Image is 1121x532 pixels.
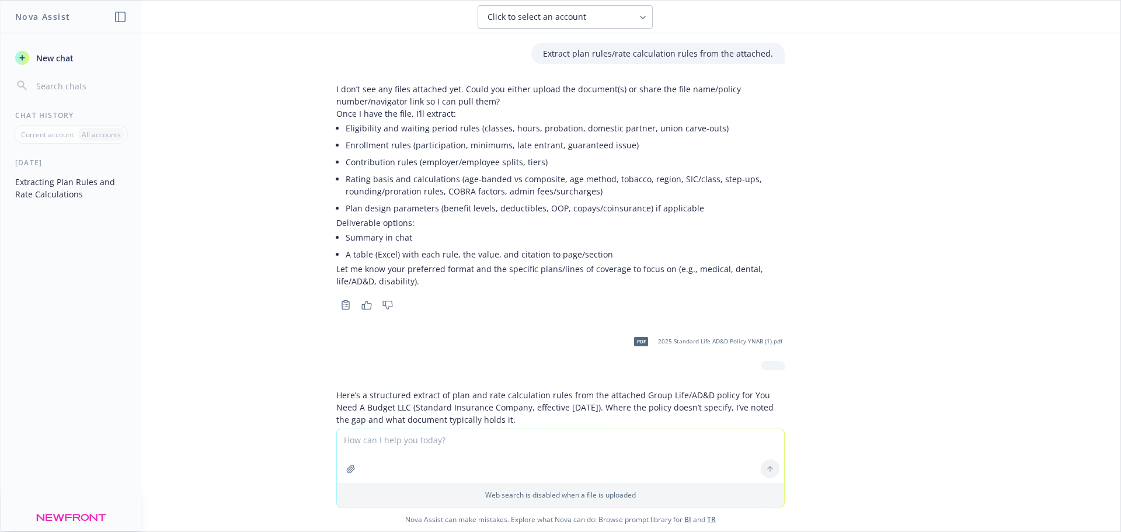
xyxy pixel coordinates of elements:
[346,246,785,263] li: A table (Excel) with each rule, the value, and citation to page/section
[543,47,773,60] p: Extract plan rules/rate calculation rules from the attached.
[336,83,785,107] p: I don’t see any files attached yet. Could you either upload the document(s) or share the file nam...
[346,200,785,217] li: Plan design parameters (benefit levels, deductibles, OOP, copays/coinsurance) if applicable
[346,137,785,154] li: Enrollment rules (participation, minimums, late entrant, guaranteed issue)
[378,297,397,313] button: Thumbs down
[346,229,785,246] li: Summary in chat
[488,11,586,23] span: Click to select an account
[346,120,785,137] li: Eligibility and waiting period rules (classes, hours, probation, domestic partner, union carve-outs)
[684,514,691,524] a: BI
[626,327,785,356] div: pdf2025 Standard Life AD&D Policy YNAB (1).pdf
[1,110,141,120] div: Chat History
[634,337,648,346] span: pdf
[344,490,777,500] p: Web search is disabled when a file is uploaded
[346,154,785,171] li: Contribution rules (employer/employee splits, tiers)
[82,130,121,140] p: All accounts
[336,107,785,120] p: Once I have the file, I’ll extract:
[15,11,70,23] h1: Nova Assist
[707,514,716,524] a: TR
[336,389,785,426] p: Here’s a structured extract of plan and rate calculation rules from the attached Group Life/AD&D ...
[336,426,785,438] p: Eligibility and classes
[11,172,131,204] button: Extracting Plan Rules and Rate Calculations
[336,263,785,287] p: Let me know your preferred format and the specific plans/lines of coverage to focus on (e.g., med...
[11,47,131,68] button: New chat
[478,5,653,29] button: Click to select an account
[21,130,74,140] p: Current account
[336,217,785,229] p: Deliverable options:
[346,171,785,200] li: Rating basis and calculations (age-banded vs composite, age method, tobacco, region, SIC/class, s...
[340,300,351,310] svg: Copy to clipboard
[5,507,1116,531] span: Nova Assist can make mistakes. Explore what Nova can do: Browse prompt library for and
[658,338,782,345] span: 2025 Standard Life AD&D Policy YNAB (1).pdf
[1,158,141,168] div: [DATE]
[34,52,74,64] span: New chat
[34,78,127,94] input: Search chats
